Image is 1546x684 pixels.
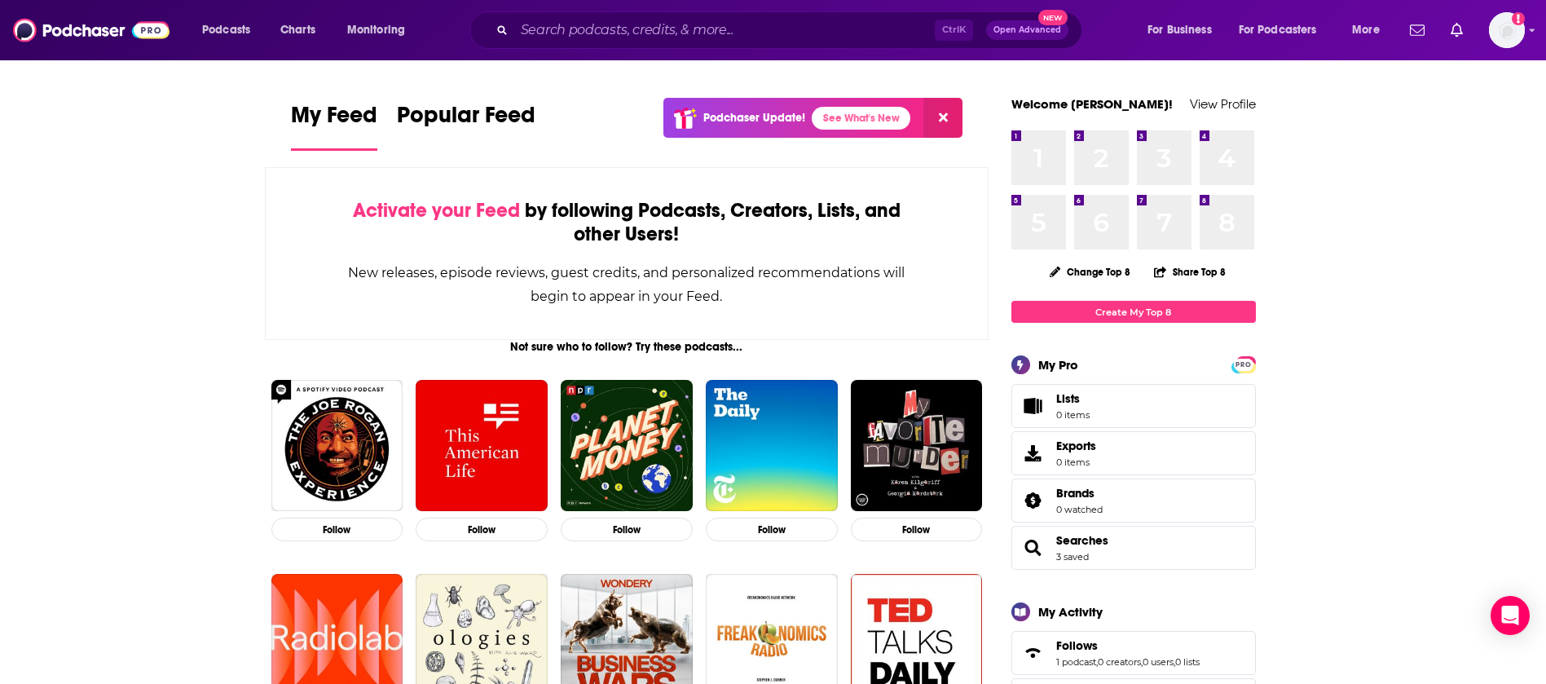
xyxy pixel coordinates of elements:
[1141,656,1143,668] span: ,
[1011,384,1256,428] a: Lists
[1011,96,1173,112] a: Welcome [PERSON_NAME]!
[347,261,907,308] div: New releases, episode reviews, guest credits, and personalized recommendations will begin to appe...
[291,101,377,139] span: My Feed
[1011,301,1256,323] a: Create My Top 8
[1017,489,1050,512] a: Brands
[1143,656,1174,668] a: 0 users
[1038,357,1078,373] div: My Pro
[561,518,693,541] button: Follow
[1011,526,1256,570] span: Searches
[397,101,535,151] a: Popular Feed
[265,340,989,354] div: Not sure who to follow? Try these podcasts...
[1489,12,1525,48] button: Show profile menu
[1040,262,1141,282] button: Change Top 8
[851,380,983,512] img: My Favorite Murder with Karen Kilgariff and Georgia Hardstark
[1153,256,1227,288] button: Share Top 8
[1056,638,1098,653] span: Follows
[1147,19,1212,42] span: For Business
[1512,12,1525,25] svg: Add a profile image
[993,26,1061,34] span: Open Advanced
[1011,479,1256,523] span: Brands
[1056,504,1103,515] a: 0 watched
[1136,17,1232,43] button: open menu
[1096,656,1098,668] span: ,
[1489,12,1525,48] span: Logged in as jefuchs
[703,111,805,125] p: Podchaser Update!
[1056,533,1108,548] a: Searches
[1011,431,1256,475] a: Exports
[1190,96,1256,112] a: View Profile
[397,101,535,139] span: Popular Feed
[416,380,548,512] img: This American Life
[1056,391,1090,406] span: Lists
[1056,486,1095,501] span: Brands
[1403,16,1431,44] a: Show notifications dropdown
[280,19,315,42] span: Charts
[514,17,935,43] input: Search podcasts, credits, & more...
[986,20,1068,40] button: Open AdvancedNew
[1489,12,1525,48] img: User Profile
[1341,17,1400,43] button: open menu
[1056,391,1080,406] span: Lists
[1174,656,1175,668] span: ,
[353,198,520,223] span: Activate your Feed
[935,20,973,41] span: Ctrl K
[336,17,426,43] button: open menu
[1234,358,1253,370] a: PRO
[1038,10,1068,25] span: New
[1056,656,1096,668] a: 1 podcast
[1444,16,1469,44] a: Show notifications dropdown
[1056,457,1096,468] span: 0 items
[1491,596,1530,635] div: Open Intercom Messenger
[1056,486,1103,501] a: Brands
[1017,442,1050,465] span: Exports
[1011,631,1256,675] span: Follows
[1038,604,1103,620] div: My Activity
[561,380,693,512] img: Planet Money
[270,17,325,43] a: Charts
[706,380,838,512] img: The Daily
[1239,19,1317,42] span: For Podcasters
[1056,551,1089,563] a: 3 saved
[416,518,548,541] button: Follow
[1056,439,1096,453] span: Exports
[851,518,983,541] button: Follow
[1098,656,1141,668] a: 0 creators
[1228,17,1341,43] button: open menu
[1056,638,1200,653] a: Follows
[271,380,403,512] img: The Joe Rogan Experience
[13,15,170,46] img: Podchaser - Follow, Share and Rate Podcasts
[347,19,405,42] span: Monitoring
[1175,656,1200,668] a: 0 lists
[1017,536,1050,559] a: Searches
[1352,19,1380,42] span: More
[291,101,377,151] a: My Feed
[812,107,910,130] a: See What's New
[191,17,271,43] button: open menu
[1056,409,1090,421] span: 0 items
[1017,395,1050,417] span: Lists
[347,199,907,246] div: by following Podcasts, Creators, Lists, and other Users!
[1017,642,1050,664] a: Follows
[202,19,250,42] span: Podcasts
[1234,359,1253,371] span: PRO
[706,518,838,541] button: Follow
[271,518,403,541] button: Follow
[485,11,1098,49] div: Search podcasts, credits, & more...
